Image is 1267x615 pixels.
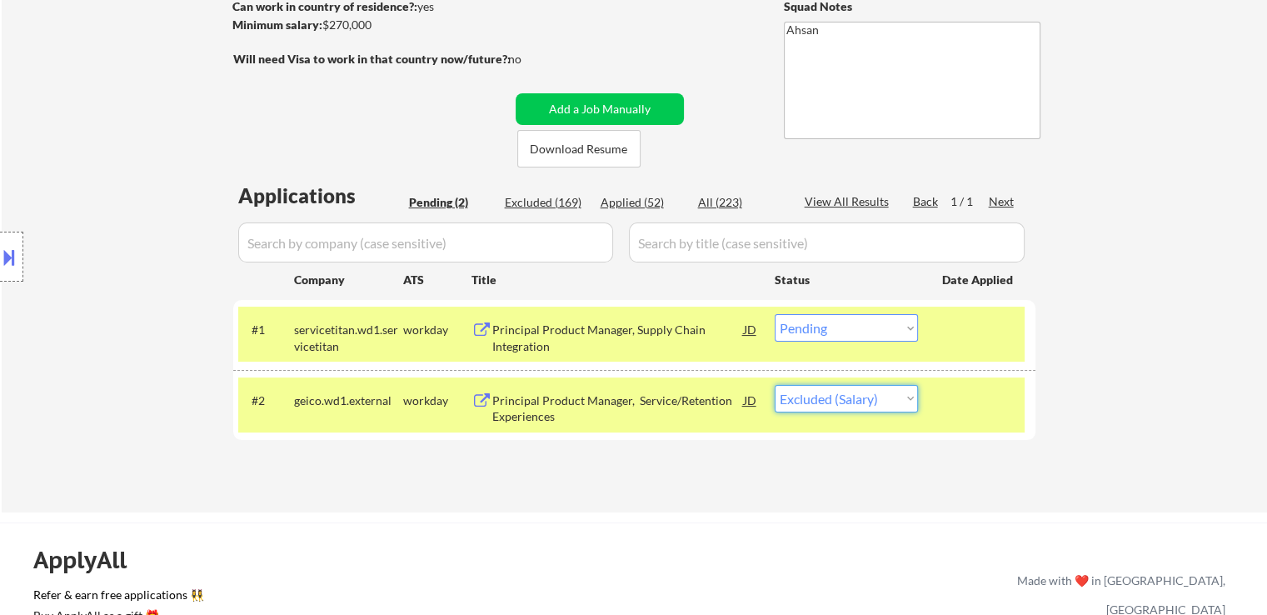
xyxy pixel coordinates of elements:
div: Company [294,272,403,288]
div: $270,000 [232,17,510,33]
div: Excluded (169) [505,194,588,211]
input: Search by title (case sensitive) [629,222,1025,262]
div: Applications [238,186,403,206]
div: View All Results [805,193,894,210]
div: Back [913,193,940,210]
a: Refer & earn free applications 👯‍♀️ [33,589,669,607]
div: Title [471,272,759,288]
div: Principal Product Manager, Service/Retention Experiences [492,392,744,425]
div: Principal Product Manager, Supply Chain Integration [492,322,744,354]
div: JD [742,314,759,344]
div: JD [742,385,759,415]
div: workday [403,322,471,338]
div: Applied (52) [601,194,684,211]
div: ApplyAll [33,546,146,574]
div: Status [775,264,918,294]
div: Date Applied [942,272,1015,288]
button: Download Resume [517,130,641,167]
div: ATS [403,272,471,288]
strong: Will need Visa to work in that country now/future?: [233,52,511,66]
div: no [508,51,556,67]
div: All (223) [698,194,781,211]
div: Next [989,193,1015,210]
input: Search by company (case sensitive) [238,222,613,262]
div: servicetitan.wd1.servicetitan [294,322,403,354]
div: workday [403,392,471,409]
div: 1 / 1 [950,193,989,210]
div: geico.wd1.external [294,392,403,409]
div: Pending (2) [409,194,492,211]
button: Add a Job Manually [516,93,684,125]
strong: Minimum salary: [232,17,322,32]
